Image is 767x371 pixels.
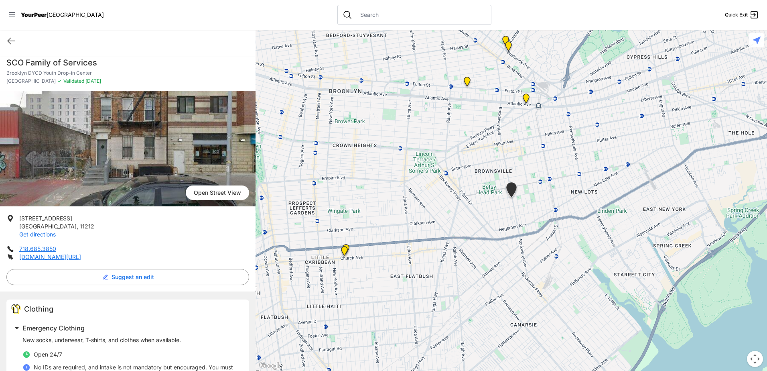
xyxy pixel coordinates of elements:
[19,245,56,252] a: 718.685.3850
[6,70,249,76] p: Brooklyn DYCD Youth Drop-in Center
[19,215,72,222] span: [STREET_ADDRESS]
[258,361,284,371] img: Google
[503,41,513,54] div: Bushwick/North Brooklyn
[63,78,84,84] span: Validated
[22,336,239,344] p: New socks, underwear, T-shirts, and clothes when available.
[19,253,81,260] a: [DOMAIN_NAME][URL]
[112,273,154,281] span: Suggest an edit
[501,36,511,49] div: St Thomas Episcopal Church
[21,11,47,18] span: YourPeer
[505,182,518,200] div: Brooklyn DYCD Youth Drop-in Center
[80,223,94,230] span: 11212
[186,185,249,200] span: Open Street View
[341,244,351,257] div: Rising Ground
[747,351,763,367] button: Map camera controls
[462,77,472,90] div: SuperPantry
[19,231,56,238] a: Get directions
[6,269,249,285] button: Suggest an edit
[725,12,748,18] span: Quick Exit
[6,57,249,68] h1: SCO Family of Services
[77,223,78,230] span: ,
[725,10,759,20] a: Quick Exit
[355,11,486,19] input: Search
[19,223,77,230] span: [GEOGRAPHIC_DATA]
[24,305,53,313] span: Clothing
[34,351,62,358] span: Open 24/7
[258,361,284,371] a: Open this area in Google Maps (opens a new window)
[22,324,85,332] span: Emergency Clothing
[6,78,56,84] span: [GEOGRAPHIC_DATA]
[57,78,62,84] span: ✓
[47,11,104,18] span: [GEOGRAPHIC_DATA]
[521,94,531,106] div: The Gathering Place Drop-in Center
[21,12,104,17] a: YourPeer[GEOGRAPHIC_DATA]
[84,78,101,84] span: [DATE]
